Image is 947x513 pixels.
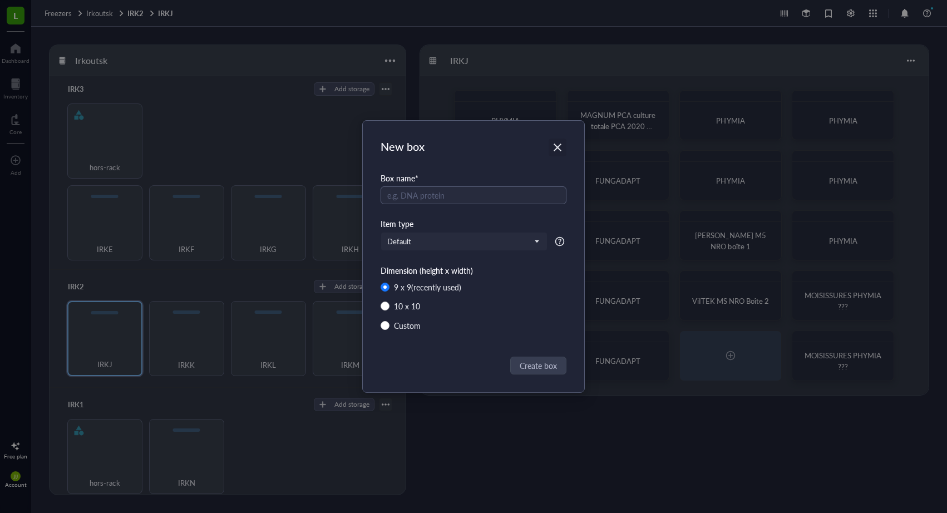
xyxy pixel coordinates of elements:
input: e.g. DNA protein [381,186,566,204]
div: Dimension (height x width) [381,264,566,277]
button: Create box [510,357,566,374]
div: New box [381,139,425,154]
div: Box name [381,172,566,184]
button: Close [549,139,566,156]
div: 10 x 10 [394,300,420,312]
span: Close [549,141,566,154]
div: Custom [394,319,421,332]
div: 9 x 9 (recently used) [394,281,461,293]
div: Item type [381,218,566,230]
span: Default [387,236,539,246]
